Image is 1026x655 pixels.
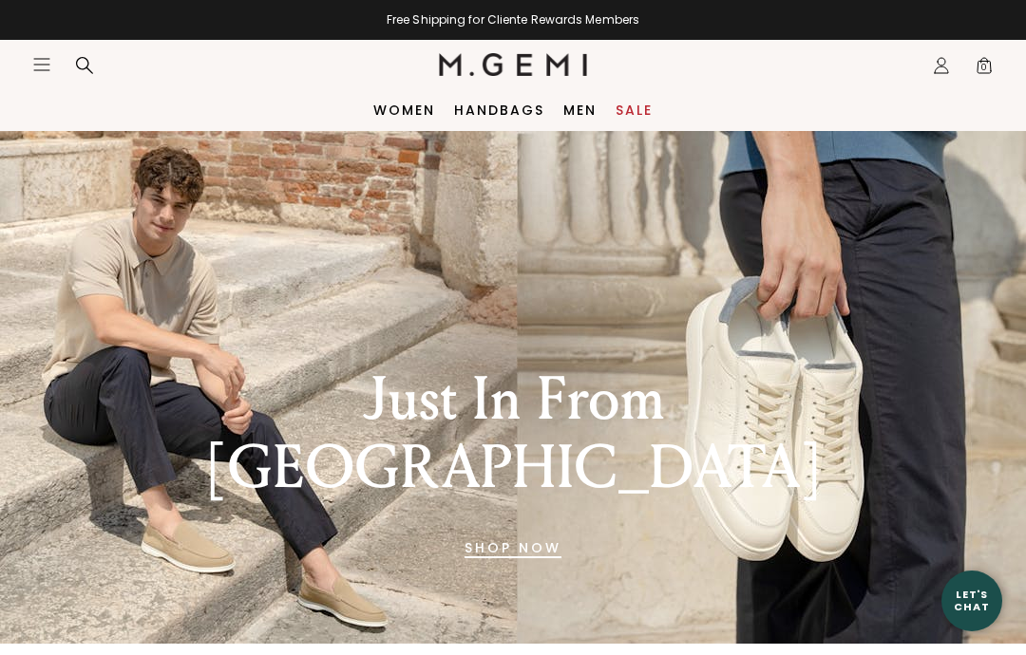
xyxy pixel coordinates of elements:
a: Handbags [454,103,544,118]
a: Men [563,103,597,118]
div: Just In From [GEOGRAPHIC_DATA] [161,365,865,502]
img: M.Gemi [439,53,588,76]
a: Banner primary button [465,525,561,571]
a: Sale [616,103,653,118]
a: Women [373,103,435,118]
div: Let's Chat [941,589,1002,612]
span: 0 [975,60,994,79]
button: Open site menu [32,55,51,74]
